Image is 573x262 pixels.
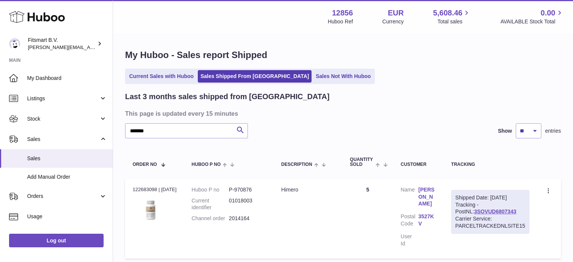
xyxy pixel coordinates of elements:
[433,8,471,25] a: 5,608.46 Total sales
[125,109,559,118] h3: This page is updated every 15 minutes
[28,44,151,50] span: [PERSON_NAME][EMAIL_ADDRESS][DOMAIN_NAME]
[451,190,529,234] div: Tracking - PostNL:
[125,92,330,102] h2: Last 3 months sales shipped from [GEOGRAPHIC_DATA]
[382,18,404,25] div: Currency
[192,186,229,193] dt: Huboo P no
[342,179,393,259] td: 5
[451,162,529,167] div: Tracking
[332,8,353,18] strong: 12856
[229,197,266,211] dd: 01018003
[192,215,229,222] dt: Channel order
[27,136,99,143] span: Sales
[27,95,99,102] span: Listings
[545,127,561,135] span: entries
[455,194,525,201] div: Shipped Date: [DATE]
[281,162,312,167] span: Description
[500,8,564,25] a: 0.00 AVAILABLE Stock Total
[127,70,196,83] a: Current Sales with Huboo
[401,186,419,210] dt: Name
[133,186,177,193] div: 122683098 | [DATE]
[498,127,512,135] label: Show
[27,75,107,82] span: My Dashboard
[27,173,107,181] span: Add Manual Order
[27,155,107,162] span: Sales
[350,157,374,167] span: Quantity Sold
[328,18,353,25] div: Huboo Ref
[133,195,170,223] img: 128561711358723.png
[192,162,221,167] span: Huboo P no
[500,18,564,25] span: AVAILABLE Stock Total
[125,49,561,61] h1: My Huboo - Sales report Shipped
[27,115,99,123] span: Stock
[433,8,463,18] span: 5,608.46
[133,162,157,167] span: Order No
[229,215,266,222] dd: 2014164
[419,186,436,208] a: [PERSON_NAME]
[437,18,471,25] span: Total sales
[401,162,436,167] div: Customer
[9,234,104,247] a: Log out
[27,213,107,220] span: Usage
[455,215,525,230] div: Carrier Service: PARCELTRACKEDNLSITE15
[541,8,555,18] span: 0.00
[388,8,403,18] strong: EUR
[229,186,266,193] dd: P-970876
[474,208,516,215] a: 3SOVUD6807343
[27,193,99,200] span: Orders
[192,197,229,211] dt: Current identifier
[313,70,373,83] a: Sales Not With Huboo
[281,186,335,193] div: Himero
[401,233,419,247] dt: User Id
[401,213,419,229] dt: Postal Code
[419,213,436,227] a: 3527KV
[9,38,20,49] img: jonathan@leaderoo.com
[28,37,96,51] div: Fitsmart B.V.
[198,70,312,83] a: Sales Shipped From [GEOGRAPHIC_DATA]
